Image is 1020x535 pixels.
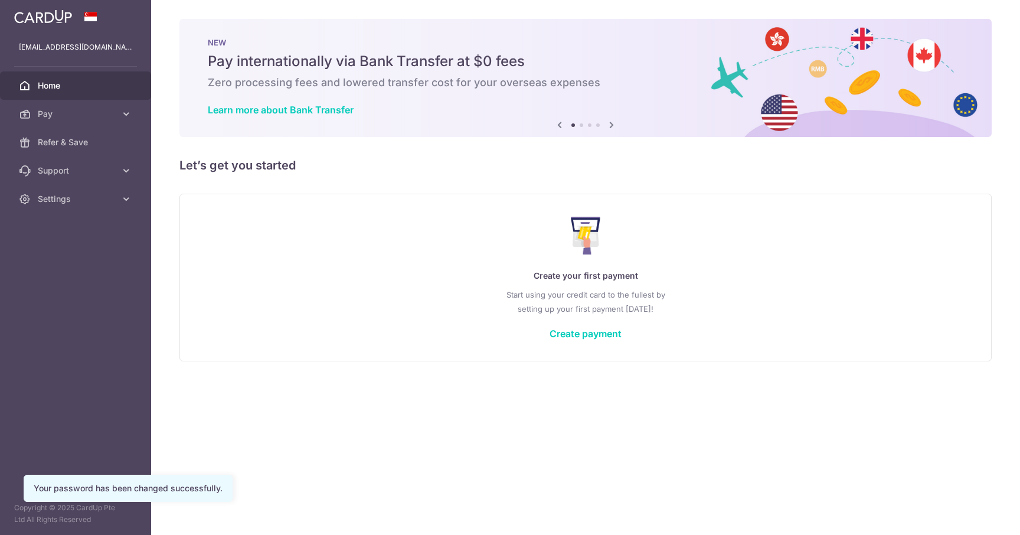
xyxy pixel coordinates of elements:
[204,288,967,316] p: Start using your credit card to the fullest by setting up your first payment [DATE]!
[208,104,354,116] a: Learn more about Bank Transfer
[208,76,963,90] h6: Zero processing fees and lowered transfer cost for your overseas expenses
[550,328,622,340] a: Create payment
[38,165,116,177] span: Support
[179,156,992,175] h5: Let’s get you started
[14,9,72,24] img: CardUp
[208,38,963,47] p: NEW
[19,41,132,53] p: [EMAIL_ADDRESS][DOMAIN_NAME]
[179,19,992,137] img: Bank transfer banner
[38,136,116,148] span: Refer & Save
[38,80,116,92] span: Home
[38,108,116,120] span: Pay
[571,217,601,255] img: Make Payment
[34,482,223,494] div: Your password has been changed successfully.
[204,269,967,283] p: Create your first payment
[208,52,963,71] h5: Pay internationally via Bank Transfer at $0 fees
[38,193,116,205] span: Settings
